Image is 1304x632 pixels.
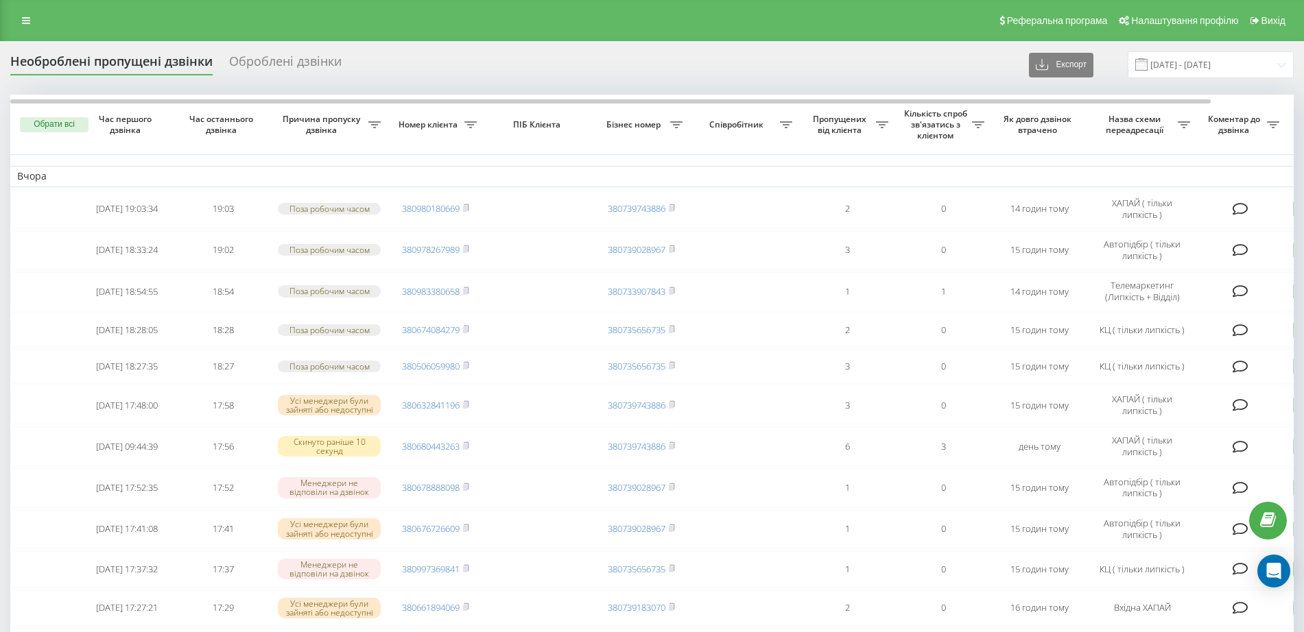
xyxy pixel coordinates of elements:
a: 380735656735 [608,324,665,336]
td: 17:29 [175,590,271,627]
a: 380983380658 [402,285,460,297]
div: Усі менеджери були зайняті або недоступні [278,598,381,618]
td: 1 [799,510,895,548]
td: 18:54 [175,272,271,311]
td: 14 годин тому [991,272,1087,311]
span: Пропущених від клієнта [806,114,876,135]
td: [DATE] 18:28:05 [79,313,175,347]
a: 380739743886 [608,202,665,215]
span: Час першого дзвінка [90,114,164,135]
a: 380739028967 [608,522,665,535]
td: [DATE] 17:27:21 [79,590,175,627]
td: ХАПАЙ ( тільки липкість ) [1087,427,1197,465]
td: [DATE] 19:03:34 [79,190,175,228]
td: [DATE] 17:52:35 [79,468,175,507]
td: ХАПАЙ ( тільки липкість ) [1087,190,1197,228]
td: день тому [991,427,1087,465]
td: 17:56 [175,427,271,465]
a: 380980180669 [402,202,460,215]
td: Автопідбір ( тільки липкість ) [1087,510,1197,548]
td: 3 [799,231,895,269]
td: 6 [799,427,895,465]
td: [DATE] 09:44:39 [79,427,175,465]
div: Необроблені пропущені дзвінки [10,54,213,75]
a: 380676726609 [402,522,460,535]
a: 380997369841 [402,563,460,575]
td: 3 [799,386,895,424]
td: 18:28 [175,313,271,347]
span: Час останнього дзвінка [186,114,260,135]
span: Співробітник [696,119,780,130]
span: Як довго дзвінок втрачено [1002,114,1076,135]
span: Налаштування профілю [1131,15,1238,26]
td: [DATE] 17:48:00 [79,386,175,424]
td: ХАПАЙ ( тільки липкість ) [1087,386,1197,424]
td: 0 [895,350,991,383]
div: Оброблені дзвінки [229,54,342,75]
div: Менеджери не відповіли на дзвінок [278,477,381,498]
td: 2 [799,313,895,347]
td: 17:41 [175,510,271,548]
td: 15 годин тому [991,468,1087,507]
td: [DATE] 17:41:08 [79,510,175,548]
a: 380978267989 [402,243,460,256]
td: 1 [799,551,895,587]
td: 14 годин тому [991,190,1087,228]
td: [DATE] 18:27:35 [79,350,175,383]
td: 15 годин тому [991,386,1087,424]
td: КЦ ( тільки липкість ) [1087,350,1197,383]
td: Вхідна ХАПАЙ [1087,590,1197,627]
td: [DATE] 18:33:24 [79,231,175,269]
td: Телемаркетинг (Липкість + Відділ) [1087,272,1197,311]
td: 19:03 [175,190,271,228]
a: 380739028967 [608,243,665,256]
td: 3 [799,350,895,383]
td: 2 [799,190,895,228]
button: Обрати всі [20,117,88,132]
td: 0 [895,468,991,507]
a: 380739743886 [608,399,665,411]
a: 380735656735 [608,360,665,372]
a: 380739028967 [608,481,665,494]
td: 0 [895,190,991,228]
td: 17:58 [175,386,271,424]
span: Причина пропуску дзвінка [278,114,368,135]
a: 380739743886 [608,440,665,452]
td: 2 [799,590,895,627]
div: Поза робочим часом [278,324,381,336]
div: Поза робочим часом [278,361,381,372]
a: 380506059980 [402,360,460,372]
td: Автопідбір ( тільки липкість ) [1087,231,1197,269]
span: Реферальна програма [1007,15,1108,26]
td: 15 годин тому [991,551,1087,587]
div: Open Intercom Messenger [1257,555,1290,587]
td: 0 [895,590,991,627]
span: ПІБ Клієнта [495,119,582,130]
td: 1 [799,468,895,507]
span: Назва схеми переадресації [1094,114,1178,135]
td: 17:37 [175,551,271,587]
div: Поза робочим часом [278,285,381,297]
a: 380680443263 [402,440,460,452]
span: Кількість спроб зв'язатись з клієнтом [902,108,972,141]
a: 380632841196 [402,399,460,411]
a: 380735656735 [608,563,665,575]
td: КЦ ( тільки липкість ) [1087,551,1197,587]
div: Усі менеджери були зайняті або недоступні [278,518,381,539]
td: КЦ ( тільки липкість ) [1087,313,1197,347]
div: Поза робочим часом [278,244,381,256]
a: 380739183070 [608,601,665,613]
td: 18:27 [175,350,271,383]
a: 380674084279 [402,324,460,336]
td: 0 [895,231,991,269]
td: 0 [895,386,991,424]
td: 16 годин тому [991,590,1087,627]
span: Коментар до дзвінка [1204,114,1267,135]
span: Номер клієнта [394,119,464,130]
td: 1 [799,272,895,311]
td: 0 [895,510,991,548]
td: 15 годин тому [991,231,1087,269]
td: 15 годин тому [991,313,1087,347]
span: Бізнес номер [600,119,670,130]
td: 15 годин тому [991,350,1087,383]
